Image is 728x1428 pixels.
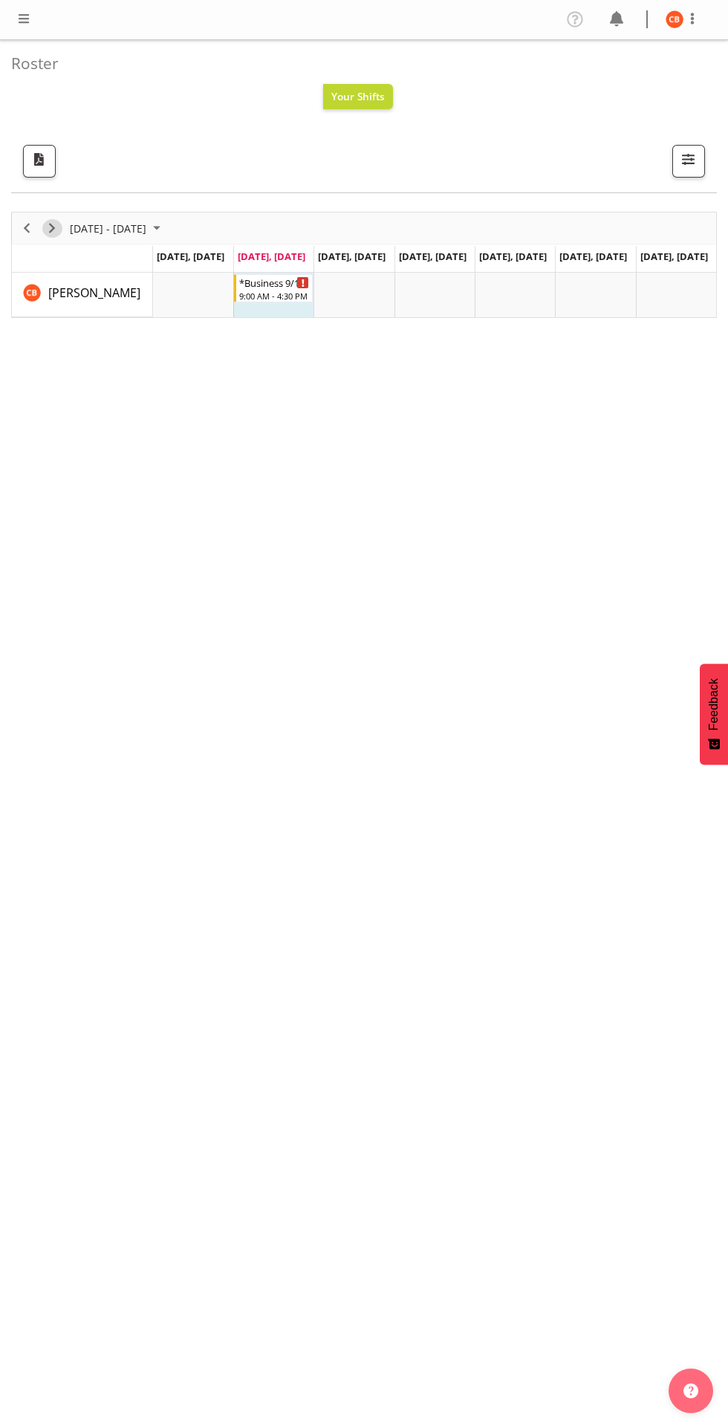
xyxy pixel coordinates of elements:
img: chelsea-bartlett11426.jpg [666,10,683,28]
span: [DATE], [DATE] [479,250,547,263]
div: 9:00 AM - 4:30 PM [239,290,309,302]
button: Feedback - Show survey [700,663,728,765]
div: next period [39,212,65,244]
span: [DATE], [DATE] [238,250,305,263]
table: Timeline Week of October 7, 2025 [153,273,716,317]
span: [DATE], [DATE] [157,250,224,263]
span: [DATE], [DATE] [640,250,708,263]
div: previous period [14,212,39,244]
a: [PERSON_NAME] [48,284,140,302]
button: October 2025 [68,219,167,238]
button: Filter Shifts [672,145,705,178]
button: Next [42,219,62,238]
span: [DATE], [DATE] [318,250,386,263]
span: [PERSON_NAME] [48,285,140,301]
div: *Business 9/10am ~ 4:30pm [239,275,309,290]
h4: Roster [11,55,705,72]
span: [DATE], [DATE] [559,250,627,263]
span: Your Shifts [331,89,385,103]
span: Feedback [707,678,721,730]
img: help-xxl-2.png [683,1383,698,1398]
div: Chelsea Bartlett"s event - *Business 9/10am ~ 4:30pm Begin From Tuesday, October 7, 2025 at 9:00:... [234,274,313,302]
div: Timeline Week of October 7, 2025 [11,212,717,318]
span: [DATE], [DATE] [399,250,467,263]
button: Your Shifts [323,84,393,109]
button: Previous [17,219,37,238]
td: Chelsea Bartlett resource [12,273,153,317]
button: Download a PDF of the roster according to the set date range. [23,145,56,178]
span: [DATE] - [DATE] [68,219,148,238]
div: October 06 - 12, 2025 [65,212,169,244]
